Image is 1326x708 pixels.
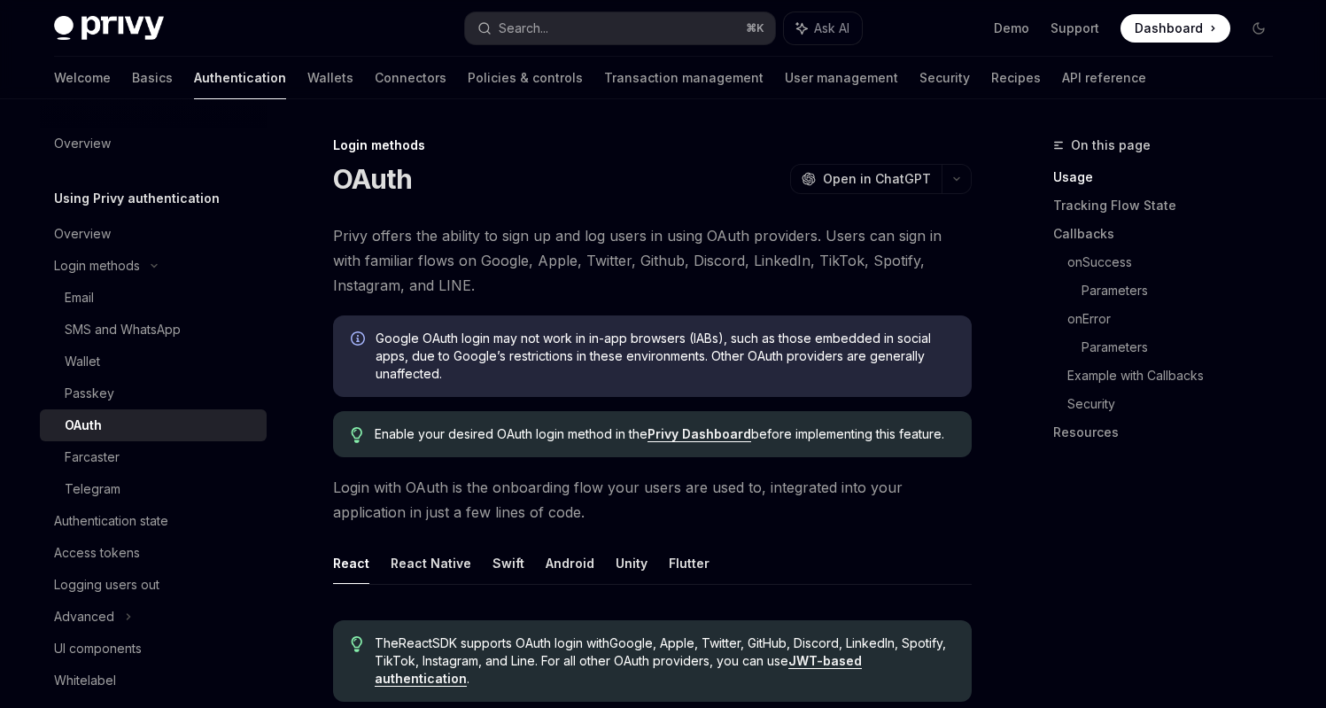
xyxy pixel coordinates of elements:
a: Welcome [54,57,111,99]
a: Security [1067,390,1287,418]
img: dark logo [54,16,164,41]
div: Advanced [54,606,114,627]
span: ⌘ K [746,21,764,35]
a: Access tokens [40,537,267,569]
a: User management [785,57,898,99]
a: Security [919,57,970,99]
a: Whitelabel [40,665,267,696]
a: Dashboard [1121,14,1230,43]
div: Telegram [65,478,120,500]
a: Email [40,282,267,314]
a: Authentication [194,57,286,99]
a: Demo [994,19,1029,37]
div: Search... [499,18,548,39]
a: Wallets [307,57,353,99]
button: Open in ChatGPT [790,164,942,194]
a: Authentication state [40,505,267,537]
h5: Using Privy authentication [54,188,220,209]
a: Tracking Flow State [1053,191,1287,220]
a: Logging users out [40,569,267,601]
button: Toggle dark mode [1245,14,1273,43]
a: Connectors [375,57,446,99]
span: Open in ChatGPT [823,170,931,188]
a: Support [1051,19,1099,37]
a: onSuccess [1067,248,1287,276]
div: OAuth [65,415,102,436]
a: Policies & controls [468,57,583,99]
svg: Info [351,331,368,349]
a: Passkey [40,377,267,409]
span: Login with OAuth is the onboarding flow your users are used to, integrated into your application ... [333,475,972,525]
a: Example with Callbacks [1067,362,1287,390]
a: Usage [1053,163,1287,191]
div: Logging users out [54,574,159,595]
a: Telegram [40,473,267,505]
div: Passkey [65,383,114,404]
a: Basics [132,57,173,99]
a: Transaction management [604,57,764,99]
div: Overview [54,133,111,154]
span: Google OAuth login may not work in in-app browsers (IABs), such as those embedded in social apps,... [376,330,954,383]
div: Whitelabel [54,670,116,691]
a: Privy Dashboard [647,426,751,442]
div: Authentication state [54,510,168,532]
svg: Tip [351,636,363,652]
a: OAuth [40,409,267,441]
a: API reference [1062,57,1146,99]
a: Overview [40,128,267,159]
a: Parameters [1082,276,1287,305]
div: Farcaster [65,447,120,468]
a: Recipes [991,57,1041,99]
div: Email [65,287,94,308]
a: SMS and WhatsApp [40,314,267,346]
span: On this page [1071,135,1151,156]
svg: Tip [351,427,363,443]
button: Android [546,542,594,584]
span: The React SDK supports OAuth login with Google, Apple, Twitter, GitHub, Discord, LinkedIn, Spotif... [375,634,953,688]
button: Unity [616,542,647,584]
div: Access tokens [54,542,140,564]
button: Ask AI [784,12,862,44]
div: Wallet [65,351,100,372]
a: Parameters [1082,333,1287,362]
a: Overview [40,218,267,250]
div: SMS and WhatsApp [65,319,181,340]
div: UI components [54,638,142,659]
button: Search...⌘K [465,12,775,44]
div: Login methods [333,136,972,154]
button: React Native [391,542,471,584]
span: Dashboard [1135,19,1203,37]
button: Swift [492,542,524,584]
div: Login methods [54,255,140,276]
a: Resources [1053,418,1287,447]
span: Enable your desired OAuth login method in the before implementing this feature. [375,425,953,443]
a: Farcaster [40,441,267,473]
h1: OAuth [333,163,412,195]
a: Wallet [40,346,267,377]
span: Privy offers the ability to sign up and log users in using OAuth providers. Users can sign in wit... [333,223,972,298]
button: React [333,542,369,584]
span: Ask AI [814,19,849,37]
div: Overview [54,223,111,245]
button: Flutter [669,542,710,584]
a: Callbacks [1053,220,1287,248]
a: UI components [40,633,267,665]
a: onError [1067,305,1287,333]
